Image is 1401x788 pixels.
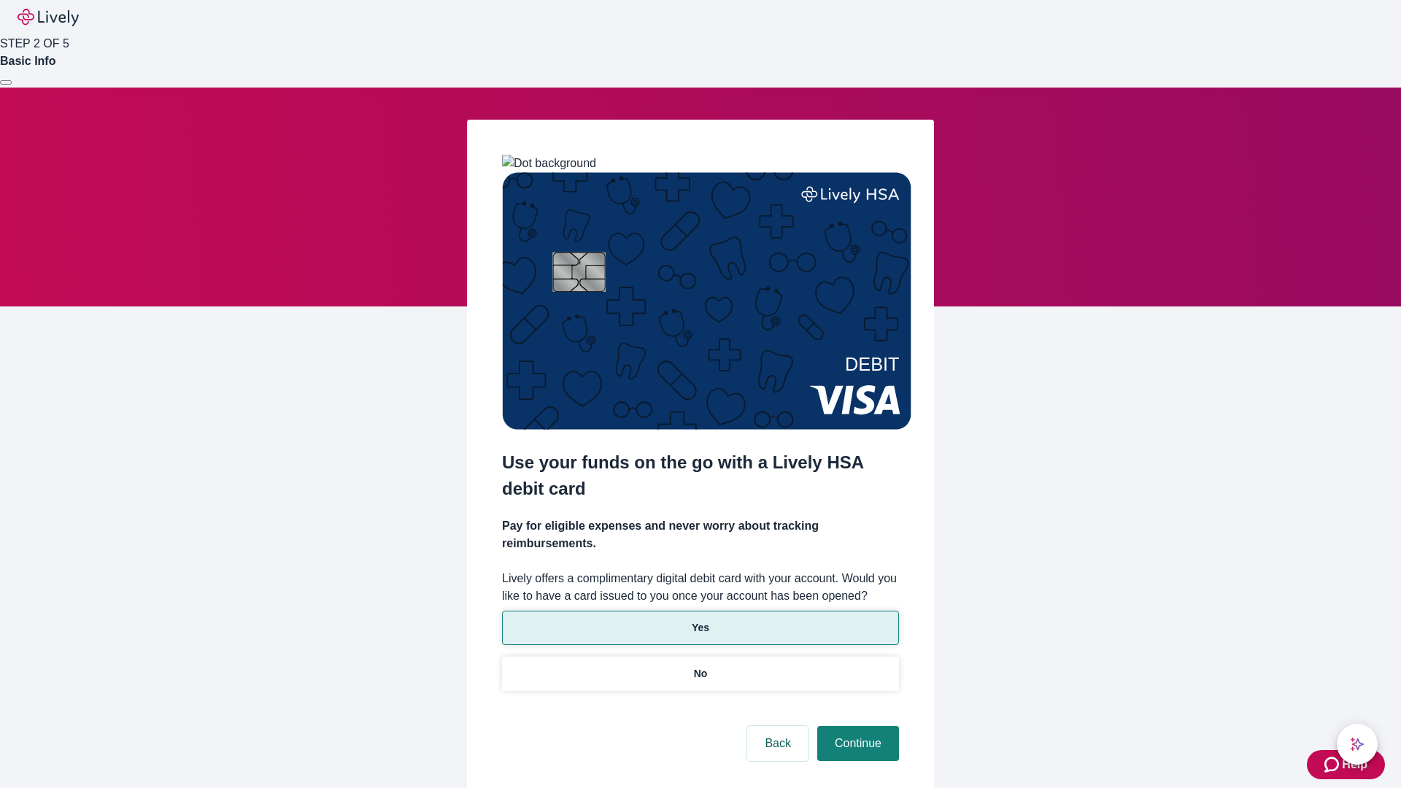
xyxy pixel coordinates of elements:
[1350,737,1365,752] svg: Lively AI Assistant
[692,620,709,636] p: Yes
[817,726,899,761] button: Continue
[1337,724,1378,765] button: chat
[502,172,911,430] img: Debit card
[502,657,899,691] button: No
[1342,756,1367,773] span: Help
[502,517,899,552] h4: Pay for eligible expenses and never worry about tracking reimbursements.
[502,611,899,645] button: Yes
[694,666,708,681] p: No
[1324,756,1342,773] svg: Zendesk support icon
[502,570,899,605] label: Lively offers a complimentary digital debit card with your account. Would you like to have a card...
[747,726,808,761] button: Back
[18,9,79,26] img: Lively
[502,449,899,502] h2: Use your funds on the go with a Lively HSA debit card
[1307,750,1385,779] button: Zendesk support iconHelp
[502,155,596,172] img: Dot background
